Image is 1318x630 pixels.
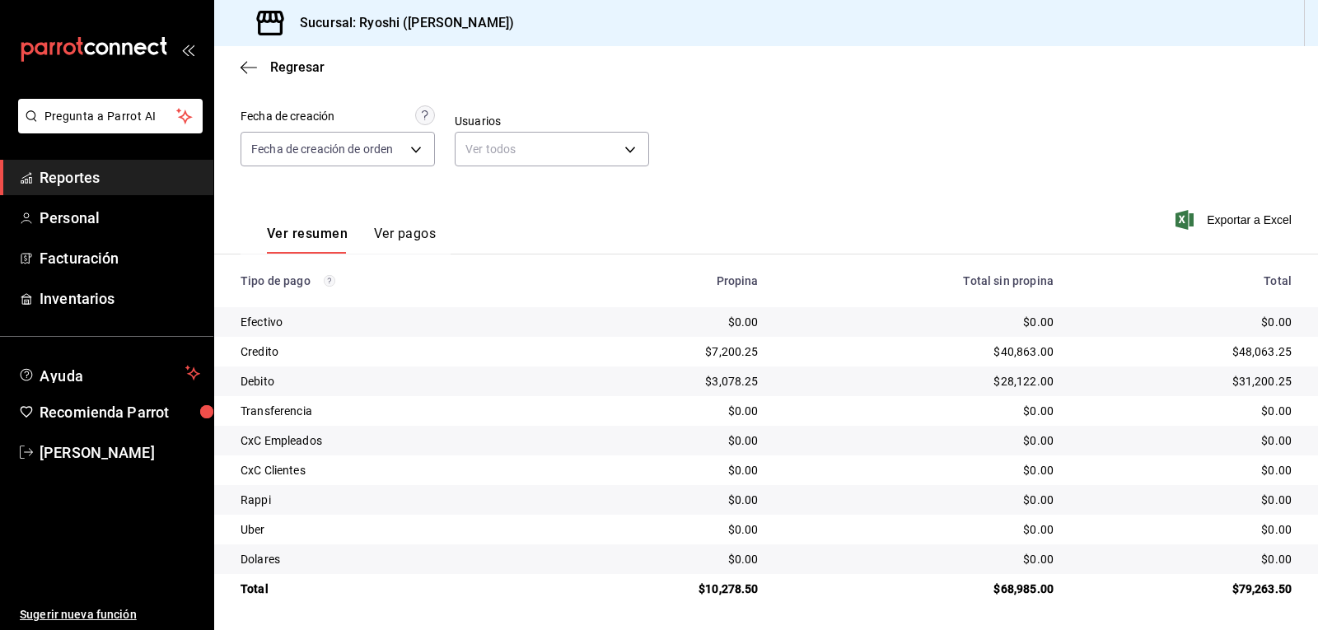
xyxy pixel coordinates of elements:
div: $0.00 [1080,403,1292,419]
span: [PERSON_NAME] [40,441,200,464]
label: Usuarios [455,115,649,127]
div: $0.00 [567,551,759,567]
div: CxC Clientes [241,462,540,478]
div: $0.00 [567,462,759,478]
span: Sugerir nueva función [20,606,200,623]
h3: Sucursal: Ryoshi ([PERSON_NAME]) [287,13,514,33]
div: $0.00 [785,314,1054,330]
div: Fecha de creación [241,108,334,125]
div: Propina [567,274,759,287]
div: Efectivo [241,314,540,330]
div: $0.00 [567,432,759,449]
div: $0.00 [567,492,759,508]
span: Reportes [40,166,200,189]
span: Personal [40,207,200,229]
div: $0.00 [1080,462,1292,478]
div: $0.00 [785,462,1054,478]
div: $0.00 [1080,314,1292,330]
div: $79,263.50 [1080,581,1292,597]
span: Facturación [40,247,200,269]
button: open_drawer_menu [181,43,194,56]
div: $0.00 [785,551,1054,567]
div: $0.00 [1080,521,1292,538]
div: $28,122.00 [785,373,1054,390]
span: Pregunta a Parrot AI [44,108,177,125]
div: $0.00 [785,432,1054,449]
button: Regresar [241,59,325,75]
div: Total [241,581,540,597]
span: Recomienda Parrot [40,401,200,423]
span: Ayuda [40,363,179,383]
div: $48,063.25 [1080,343,1292,360]
div: Transferencia [241,403,540,419]
div: Tipo de pago [241,274,540,287]
div: $0.00 [1080,492,1292,508]
div: $0.00 [785,492,1054,508]
div: $10,278.50 [567,581,759,597]
div: $0.00 [567,314,759,330]
div: Total [1080,274,1292,287]
div: Dolares [241,551,540,567]
div: $31,200.25 [1080,373,1292,390]
div: Debito [241,373,540,390]
button: Pregunta a Parrot AI [18,99,203,133]
div: $0.00 [785,521,1054,538]
div: $0.00 [567,403,759,419]
div: $0.00 [785,403,1054,419]
div: $0.00 [1080,551,1292,567]
div: Rappi [241,492,540,508]
svg: Los pagos realizados con Pay y otras terminales son montos brutos. [324,275,335,287]
div: $7,200.25 [567,343,759,360]
div: Total sin propina [785,274,1054,287]
a: Pregunta a Parrot AI [12,119,203,137]
div: $68,985.00 [785,581,1054,597]
button: Exportar a Excel [1179,210,1292,230]
div: $3,078.25 [567,373,759,390]
button: Ver resumen [267,226,348,254]
div: $40,863.00 [785,343,1054,360]
span: Fecha de creación de orden [251,141,393,157]
div: $0.00 [1080,432,1292,449]
span: Regresar [270,59,325,75]
span: Inventarios [40,287,200,310]
div: Ver todos [455,132,649,166]
div: $0.00 [567,521,759,538]
button: Ver pagos [374,226,436,254]
div: Credito [241,343,540,360]
div: Uber [241,521,540,538]
div: navigation tabs [267,226,436,254]
div: CxC Empleados [241,432,540,449]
